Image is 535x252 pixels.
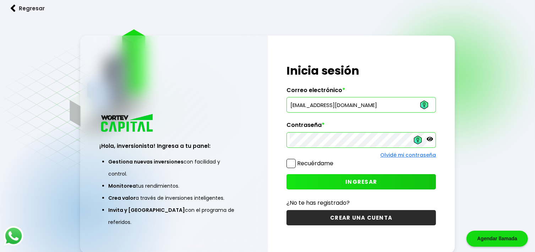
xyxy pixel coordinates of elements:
input: hola@wortev.capital [290,97,433,112]
span: Invita y [GEOGRAPHIC_DATA] [108,207,185,214]
p: ¿No te has registrado? [286,198,436,207]
li: a través de inversiones inteligentes. [108,192,240,204]
img: logos_whatsapp-icon.242b2217.svg [4,226,23,246]
li: con facilidad y control. [108,156,240,180]
h1: Inicia sesión [286,62,436,79]
div: Agendar llamada [466,231,528,247]
span: Monitorea [108,182,136,189]
label: Contraseña [286,122,436,132]
label: Recuérdame [297,159,333,167]
li: con el programa de referidos. [108,204,240,228]
a: Olvidé mi contraseña [380,151,436,159]
img: flecha izquierda [11,5,16,12]
span: INGRESAR [345,178,377,186]
li: tus rendimientos. [108,180,240,192]
h3: ¡Hola, inversionista! Ingresa a tu panel: [99,142,249,150]
label: Correo electrónico [286,87,436,97]
button: INGRESAR [286,174,436,189]
a: ¿No te has registrado?CREAR UNA CUENTA [286,198,436,225]
button: CREAR UNA CUENTA [286,210,436,225]
img: logo_wortev_capital [99,113,155,134]
span: Crea valor [108,194,136,202]
span: Gestiona nuevas inversiones [108,158,184,165]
